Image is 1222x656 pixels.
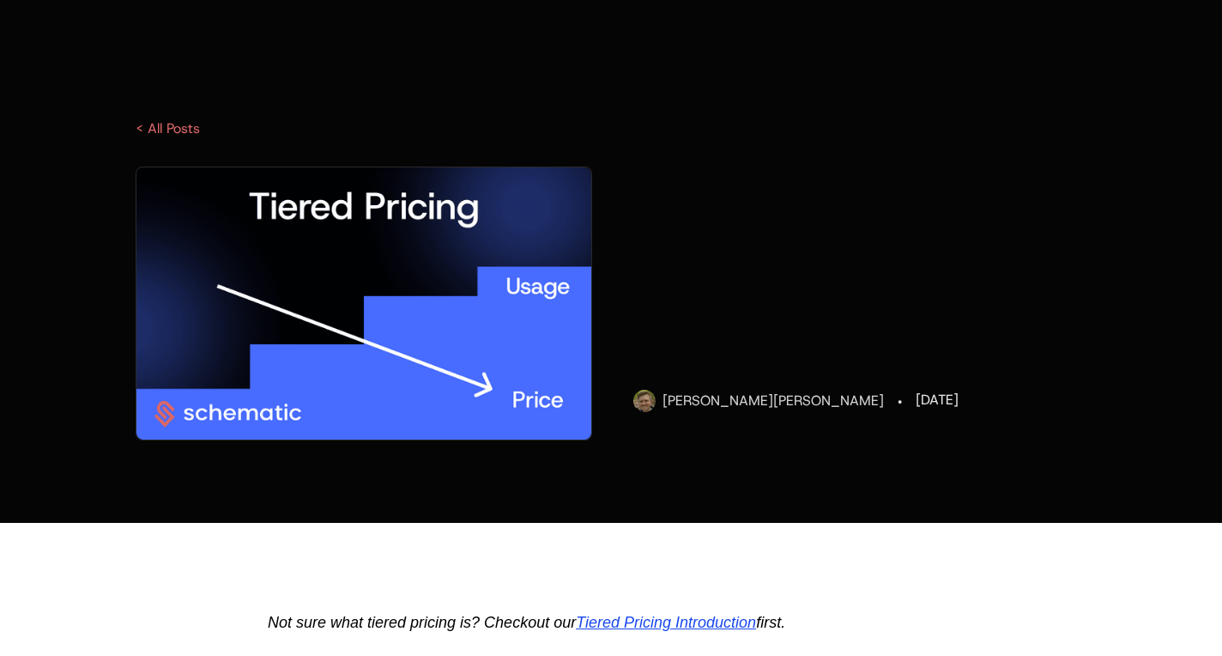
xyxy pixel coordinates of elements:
[268,614,576,631] span: Not sure what tiered pricing is? Checkout our
[662,391,884,411] div: [PERSON_NAME] [PERSON_NAME]
[136,119,200,137] a: < All Posts
[576,614,756,631] a: Tiered Pricing Introduction
[136,167,591,440] img: Tiered Pricing
[916,390,959,410] div: [DATE]
[633,390,656,412] img: Ryan Echternacht
[756,614,785,631] span: first.
[898,390,902,414] div: ·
